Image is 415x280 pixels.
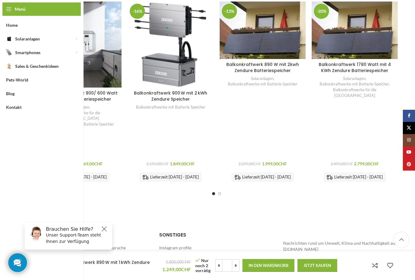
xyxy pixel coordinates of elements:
[217,2,309,186] div: 3 / 5
[343,76,365,81] a: Solaranlagen
[6,74,28,85] span: Pets-World
[186,161,195,166] span: CHF
[403,134,415,146] a: Instagram Social Link
[139,172,202,182] div: Lieferzeit [DATE] - [DATE]
[370,161,379,166] span: CHF
[136,104,205,110] a: Balkonkraftwerke mit Batterie Speicher
[278,161,287,166] span: CHF
[251,76,273,81] a: Solaranlagen
[223,76,303,87] div: ,
[161,162,169,166] span: CHF
[26,14,89,27] p: Unser Support-Team steht Ihnen zur Verfügung
[6,50,12,56] img: Smartphones
[319,61,391,74] a: Balkonkraftwerk 1780 Watt mit 4 KWh Zendure Batteriespeicher
[26,9,89,14] h6: Brauchen Sie Hilfe?
[220,2,306,59] a: Balkonkraftwerk 890 W mit 2kwh Zendure Batteriespeicher
[253,162,261,166] span: CHF
[6,36,12,42] img: Solaranlagen
[315,87,395,98] a: Balkonkraftwerke für die [GEOGRAPHIC_DATA]
[354,161,379,166] bdi: 2.799,00
[403,158,415,171] a: Pinterest Social Link
[262,161,287,166] bdi: 1.999,00
[403,146,415,158] a: YouTube Social Link
[238,162,261,166] bdi: 2.299,00
[324,172,386,182] div: Lieferzeit [DATE] - [DATE]
[159,245,192,251] a: Instagram profile
[166,259,191,264] bdi: 1.800,00
[212,192,215,195] li: Go to slide 1
[314,4,329,19] span: -20%
[182,259,191,264] span: CHF
[242,259,294,272] button: In den Warenkorb
[6,63,12,69] img: Sales & Geschenkideen
[6,88,15,99] span: Blog
[6,102,22,113] span: Kontakt
[223,259,232,272] input: Produktmenge
[15,47,40,58] span: Smartphones
[15,6,26,12] span: Menü
[6,20,18,31] span: Home
[170,161,195,166] bdi: 1.849,00
[130,4,145,19] span: -16%
[394,232,409,247] a: Scroll to top button
[44,121,114,127] a: Balkonkraftwerke mit Batterie Speicher
[228,81,297,87] a: Balkonkraftwerke mit Batterie Speicher
[159,232,274,238] h5: Sonstiges
[128,2,214,88] a: Balkonkraftwerk 900 W mit 2 kWh Zendure Speicher
[309,2,401,186] div: 4 / 5
[283,240,396,252] a: Nachrichten rund um Umwelt, Klima und Nachhaltigkeit auf [DOMAIN_NAME]
[15,33,40,44] span: Solaranlagen
[181,266,191,272] span: CHF
[9,9,24,24] img: Customer service
[226,61,299,74] a: Balkonkraftwerk 890 W mit 2kwh Zendure Batteriespeicher
[331,162,353,166] bdi: 3.499,00
[345,162,353,166] span: CHF
[232,172,294,182] div: Lieferzeit [DATE] - [DATE]
[146,162,169,166] bdi: 2.199,00
[58,260,158,271] h4: Balkonkraftwerk 890 W mit 1 kWh Zendure Speicher
[162,266,191,272] bdi: 1.249,00
[222,4,237,19] span: -13%
[195,258,211,273] p: Nur noch 2 vorrätig
[403,110,415,122] a: Facebook Social Link
[15,61,59,72] span: Sales & Geschenkideen
[94,161,103,166] span: CHF
[312,2,398,59] a: Balkonkraftwerk 1780 Watt mit 4 KWh Zendure Batteriespeicher
[403,122,415,134] a: X Social Link
[134,90,207,102] a: Balkonkraftwerk 900 W mit 2 kWh Zendure Speicher
[125,2,217,186] div: 2 / 5
[218,192,221,195] li: Go to slide 2
[315,76,395,98] div: , ,
[297,259,337,272] button: Jetzt kaufen
[78,161,103,166] bdi: 1.769,00
[320,81,389,87] a: Balkonkraftwerke mit Batterie Speicher
[81,8,88,15] button: Close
